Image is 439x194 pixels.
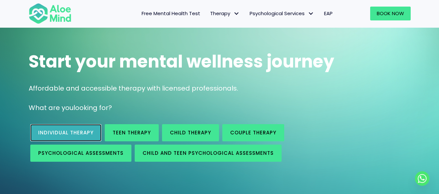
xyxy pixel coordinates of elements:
a: Psychological ServicesPsychological Services: submenu [245,7,319,20]
a: Teen Therapy [105,124,159,141]
span: Psychological Services [250,10,314,17]
a: Child and Teen Psychological assessments [135,145,282,162]
a: TherapyTherapy: submenu [205,7,245,20]
span: Therapy [210,10,240,17]
span: Teen Therapy [113,129,151,136]
img: Aloe mind Logo [29,3,71,24]
span: Start your mental wellness journey [29,49,334,73]
span: Psychological assessments [38,150,123,156]
span: Psychological Services: submenu [306,9,316,18]
a: EAP [319,7,338,20]
span: Book Now [377,10,404,17]
span: Therapy: submenu [232,9,241,18]
span: Individual therapy [38,129,94,136]
span: Child and Teen Psychological assessments [143,150,274,156]
p: Affordable and accessible therapy with licensed professionals. [29,84,411,93]
a: Free Mental Health Test [137,7,205,20]
span: Free Mental Health Test [142,10,200,17]
a: Child Therapy [162,124,219,141]
span: Couple therapy [230,129,276,136]
nav: Menu [80,7,338,20]
a: Couple therapy [222,124,284,141]
a: Whatsapp [415,171,429,186]
span: looking for? [73,103,112,112]
a: Individual therapy [30,124,101,141]
span: EAP [324,10,333,17]
a: Book Now [370,7,411,20]
a: Psychological assessments [30,145,131,162]
span: What are you [29,103,73,112]
span: Child Therapy [170,129,211,136]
